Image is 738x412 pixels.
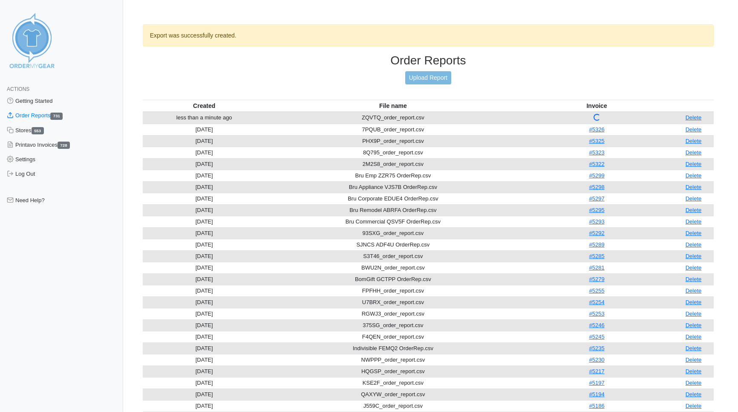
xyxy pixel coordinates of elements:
[143,389,266,400] td: [DATE]
[32,127,44,134] span: 553
[266,181,520,193] td: Bru Appliance VJS7B OrderRep.csv
[50,113,63,120] span: 731
[266,366,520,377] td: HQGSP_order_report.csv
[266,389,520,400] td: QAXYW_order_report.csv
[686,276,702,282] a: Delete
[686,253,702,259] a: Delete
[589,253,604,259] a: #5285
[143,285,266,296] td: [DATE]
[589,403,604,409] a: #5186
[266,135,520,147] td: PHX9P_order_report.csv
[589,391,604,397] a: #5194
[143,331,266,342] td: [DATE]
[405,71,451,84] a: Upload Report
[143,262,266,273] td: [DATE]
[143,193,266,204] td: [DATE]
[266,204,520,216] td: Bru Remodel ABRFA OrderRep.csv
[589,276,604,282] a: #5279
[143,400,266,412] td: [DATE]
[589,161,604,167] a: #5322
[143,296,266,308] td: [DATE]
[686,357,702,363] a: Delete
[686,345,702,351] a: Delete
[589,264,604,271] a: #5281
[589,195,604,202] a: #5297
[686,322,702,328] a: Delete
[266,285,520,296] td: FPFHH_order_report.csv
[143,135,266,147] td: [DATE]
[686,380,702,386] a: Delete
[589,218,604,225] a: #5293
[143,158,266,170] td: [DATE]
[143,308,266,319] td: [DATE]
[589,299,604,305] a: #5254
[686,368,702,374] a: Delete
[686,114,702,121] a: Delete
[686,161,702,167] a: Delete
[266,308,520,319] td: RGWJ3_order_report.csv
[143,24,714,46] div: Export was successfully created.
[686,310,702,317] a: Delete
[143,239,266,250] td: [DATE]
[266,124,520,135] td: 7PQUB_order_report.csv
[686,287,702,294] a: Delete
[143,147,266,158] td: [DATE]
[266,354,520,366] td: NWPPP_order_report.csv
[266,250,520,262] td: S3T46_order_report.csv
[143,227,266,239] td: [DATE]
[266,170,520,181] td: Bru Emp ZZR75 OrderRep.csv
[589,126,604,133] a: #5326
[143,273,266,285] td: [DATE]
[266,100,520,112] th: File name
[58,142,70,149] span: 728
[143,377,266,389] td: [DATE]
[686,172,702,179] a: Delete
[266,377,520,389] td: KSE2F_order_report.csv
[143,354,266,366] td: [DATE]
[520,100,673,112] th: Invoice
[7,86,29,92] span: Actions
[143,342,266,354] td: [DATE]
[143,124,266,135] td: [DATE]
[686,149,702,156] a: Delete
[686,403,702,409] a: Delete
[266,296,520,308] td: U7BRX_order_report.csv
[686,218,702,225] a: Delete
[686,230,702,236] a: Delete
[686,138,702,144] a: Delete
[589,230,604,236] a: #5292
[589,345,604,351] a: #5235
[589,287,604,294] a: #5255
[686,264,702,271] a: Delete
[266,112,520,124] td: ZQVTQ_order_report.csv
[143,53,714,68] h3: Order Reports
[589,184,604,190] a: #5298
[143,100,266,112] th: Created
[143,181,266,193] td: [DATE]
[266,227,520,239] td: 93SXG_order_report.csv
[589,380,604,386] a: #5197
[589,149,604,156] a: #5323
[589,207,604,213] a: #5295
[686,195,702,202] a: Delete
[266,158,520,170] td: 2M2S8_order_report.csv
[589,322,604,328] a: #5246
[266,273,520,285] td: BomGift GCTPP OrderRep.csv
[143,216,266,227] td: [DATE]
[266,239,520,250] td: SJNCS ADF4U OrderRep.csv
[589,368,604,374] a: #5217
[686,391,702,397] a: Delete
[266,331,520,342] td: F4QEN_order_report.csv
[589,334,604,340] a: #5245
[589,310,604,317] a: #5253
[266,319,520,331] td: 375SG_order_report.csv
[266,193,520,204] td: Bru Corporate EDUE4 OrderRep.csv
[686,334,702,340] a: Delete
[589,241,604,248] a: #5289
[686,299,702,305] a: Delete
[266,216,520,227] td: Bru Commercial QSV5F OrderRep.csv
[143,319,266,331] td: [DATE]
[143,170,266,181] td: [DATE]
[266,147,520,158] td: 8Q795_order_report.csv
[143,112,266,124] td: less than a minute ago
